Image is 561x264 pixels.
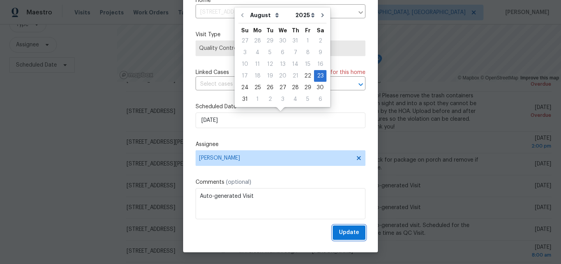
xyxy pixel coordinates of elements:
[276,70,289,82] div: Wed Aug 20 2025
[333,225,365,240] button: Update
[289,47,302,58] div: 7
[276,93,289,105] div: Wed Sep 03 2025
[289,35,302,47] div: Thu Jul 31 2025
[302,82,314,93] div: 29
[314,47,326,58] div: 9
[314,58,326,70] div: Sat Aug 16 2025
[251,94,264,105] div: 1
[314,82,326,93] div: Sat Aug 30 2025
[264,47,276,58] div: Tue Aug 05 2025
[289,47,302,58] div: Thu Aug 07 2025
[302,59,314,70] div: 15
[302,70,314,81] div: 22
[276,58,289,70] div: Wed Aug 13 2025
[302,94,314,105] div: 5
[251,82,264,93] div: Mon Aug 25 2025
[199,44,362,52] span: Quality Control
[251,70,264,82] div: Mon Aug 18 2025
[293,9,317,21] select: Year
[238,47,251,58] div: Sun Aug 03 2025
[302,93,314,105] div: Fri Sep 05 2025
[238,70,251,82] div: Sun Aug 17 2025
[196,6,354,18] input: Enter in an address
[314,70,326,81] div: 23
[314,35,326,46] div: 2
[238,47,251,58] div: 3
[196,141,365,148] label: Assignee
[276,35,289,47] div: Wed Jul 30 2025
[264,47,276,58] div: 5
[279,28,287,33] abbr: Wednesday
[314,59,326,70] div: 16
[236,7,248,23] button: Go to previous month
[314,82,326,93] div: 30
[302,58,314,70] div: Fri Aug 15 2025
[251,93,264,105] div: Mon Sep 01 2025
[264,59,276,70] div: 12
[317,28,324,33] abbr: Saturday
[292,28,299,33] abbr: Thursday
[238,59,251,70] div: 10
[264,35,276,46] div: 29
[314,47,326,58] div: Sat Aug 09 2025
[276,82,289,93] div: Wed Aug 27 2025
[302,35,314,47] div: Fri Aug 01 2025
[276,35,289,46] div: 30
[253,28,262,33] abbr: Monday
[251,47,264,58] div: Mon Aug 04 2025
[276,59,289,70] div: 13
[302,47,314,58] div: 8
[264,82,276,93] div: 26
[226,180,251,185] span: (optional)
[238,35,251,46] div: 27
[355,79,366,90] button: Open
[251,35,264,46] div: 28
[199,155,352,161] span: [PERSON_NAME]
[317,7,328,23] button: Go to next month
[314,35,326,47] div: Sat Aug 02 2025
[251,58,264,70] div: Mon Aug 11 2025
[251,70,264,81] div: 18
[251,35,264,47] div: Mon Jul 28 2025
[238,35,251,47] div: Sun Jul 27 2025
[289,35,302,46] div: 31
[264,93,276,105] div: Tue Sep 02 2025
[196,78,344,90] input: Select cases
[238,82,251,93] div: Sun Aug 24 2025
[302,35,314,46] div: 1
[289,82,302,93] div: Thu Aug 28 2025
[314,70,326,82] div: Sat Aug 23 2025
[314,94,326,105] div: 6
[289,82,302,93] div: 28
[196,103,365,111] label: Scheduled Date
[289,58,302,70] div: Thu Aug 14 2025
[238,58,251,70] div: Sun Aug 10 2025
[196,113,365,128] input: M/D/YYYY
[238,82,251,93] div: 24
[238,93,251,105] div: Sun Aug 31 2025
[238,94,251,105] div: 31
[251,59,264,70] div: 11
[264,35,276,47] div: Tue Jul 29 2025
[248,9,293,21] select: Month
[302,70,314,82] div: Fri Aug 22 2025
[266,28,273,33] abbr: Tuesday
[289,59,302,70] div: 14
[264,70,276,81] div: 19
[276,47,289,58] div: Wed Aug 06 2025
[264,58,276,70] div: Tue Aug 12 2025
[276,94,289,105] div: 3
[302,82,314,93] div: Fri Aug 29 2025
[196,31,365,39] label: Visit Type
[276,70,289,81] div: 20
[251,47,264,58] div: 4
[314,93,326,105] div: Sat Sep 06 2025
[196,69,229,76] span: Linked Cases
[289,70,302,81] div: 21
[289,93,302,105] div: Thu Sep 04 2025
[339,228,359,238] span: Update
[276,47,289,58] div: 6
[251,82,264,93] div: 25
[264,70,276,82] div: Tue Aug 19 2025
[238,70,251,81] div: 17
